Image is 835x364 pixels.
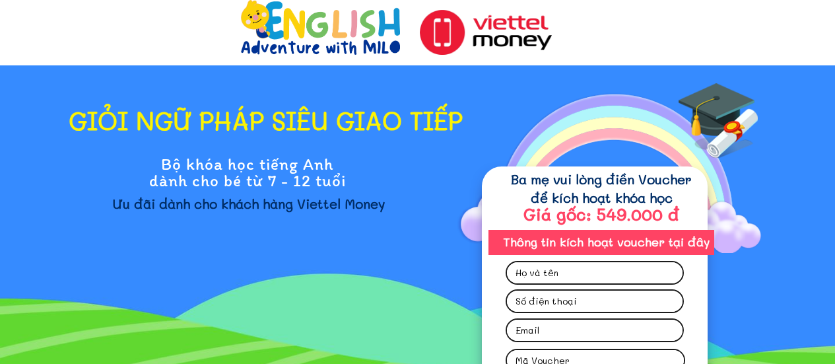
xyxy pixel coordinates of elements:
[512,320,677,341] input: Email
[508,170,696,207] h3: Ba mẹ vui lòng điền Voucher để kích hoạt khóa học
[492,234,719,250] h3: Thông tin kích hoạt voucher tại đây
[69,108,488,133] h1: giỏi ngữ pháp siêu giao tiếp
[512,291,677,312] input: Số điện thoại
[101,156,394,189] h3: Bộ khóa học tiếng Anh dành cho bé từ 7 - 12 tuổi
[512,262,677,283] input: Họ và tên
[497,203,707,226] h3: Giá gốc: 549.000 đ
[10,194,488,213] h3: Ưu đãi dành cho khách hàng Viettel Money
